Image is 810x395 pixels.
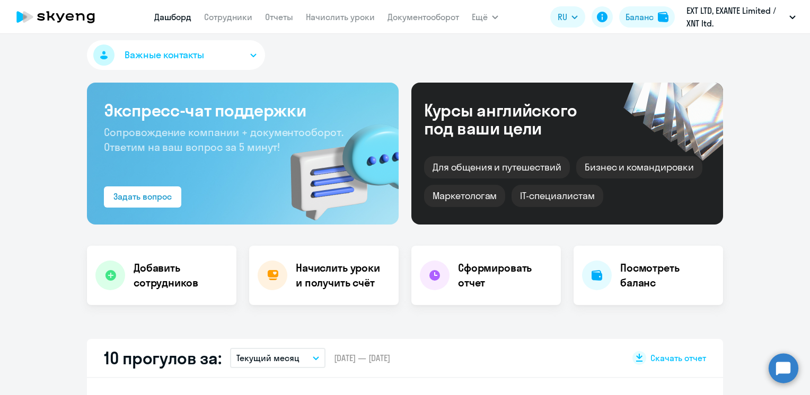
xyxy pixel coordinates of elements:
div: Маркетологам [424,185,505,207]
button: Текущий месяц [230,348,325,368]
button: Ещё [472,6,498,28]
a: Отчеты [265,12,293,22]
a: Сотрудники [204,12,252,22]
span: Скачать отчет [650,352,706,364]
h4: Начислить уроки и получить счёт [296,261,388,290]
span: Сопровождение компании + документооборот. Ответим на ваш вопрос за 5 минут! [104,125,344,154]
div: Бизнес и командировки [576,156,702,178]
span: Важные контакты [125,48,204,62]
button: RU [550,6,585,28]
span: RU [558,11,567,23]
button: Важные контакты [87,40,265,70]
h4: Сформировать отчет [458,261,552,290]
p: EXT LTD, ‎EXANTE Limited / XNT ltd. [686,4,785,30]
a: Начислить уроки [306,12,375,22]
img: balance [658,12,668,22]
img: bg-img [275,105,399,225]
button: EXT LTD, ‎EXANTE Limited / XNT ltd. [681,4,801,30]
h4: Добавить сотрудников [134,261,228,290]
span: [DATE] — [DATE] [334,352,390,364]
a: Дашборд [154,12,191,22]
h4: Посмотреть баланс [620,261,715,290]
p: Текущий месяц [236,352,300,364]
h2: 10 прогулов за: [104,347,222,369]
button: Балансbalance [619,6,675,28]
div: Задать вопрос [113,190,172,203]
div: Курсы английского под ваши цели [424,101,605,137]
span: Ещё [472,11,488,23]
a: Документооборот [388,12,459,22]
div: IT-специалистам [512,185,603,207]
button: Задать вопрос [104,186,181,208]
div: Для общения и путешествий [424,156,570,178]
h3: Экспресс-чат поддержки [104,100,382,121]
div: Баланс [626,11,654,23]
